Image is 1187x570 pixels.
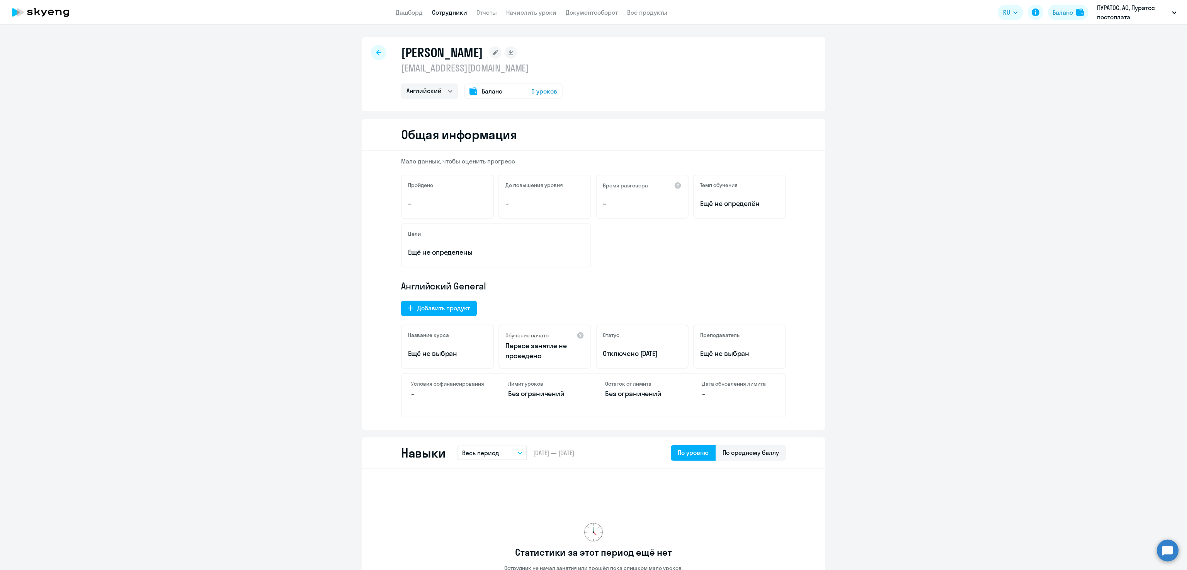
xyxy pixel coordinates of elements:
p: Ещё не определены [408,247,584,257]
span: Английский General [401,280,486,292]
div: По уровню [678,448,709,457]
a: Все продукты [627,9,667,16]
h4: Лимит уроков [508,380,582,387]
button: RU [998,5,1023,20]
img: no-data [584,523,603,541]
p: – [408,199,487,209]
button: Балансbalance [1048,5,1088,20]
p: Отключен [603,349,682,359]
p: [EMAIL_ADDRESS][DOMAIN_NAME] [401,62,563,74]
div: По среднему баллу [723,448,779,457]
h5: Время разговора [603,182,648,189]
a: Отчеты [476,9,497,16]
a: Сотрудники [432,9,467,16]
h1: [PERSON_NAME] [401,45,483,60]
p: – [505,199,584,209]
button: Добавить продукт [401,301,477,316]
span: с [DATE] [635,349,658,358]
h3: Статистики за этот период ещё нет [515,546,672,558]
p: Без ограничений [605,389,679,399]
p: ПУРАТОС, АО, Пуратос постоплата [1097,3,1169,22]
h5: Пройдено [408,182,433,189]
p: Ещё не выбран [700,349,779,359]
div: Добавить продукт [417,303,470,313]
a: Документооборот [566,9,618,16]
span: Ещё не определён [700,199,779,209]
h2: Навыки [401,445,445,461]
h4: Дата обновления лимита [702,380,776,387]
p: Без ограничений [508,389,582,399]
h2: Общая информация [401,127,517,142]
h5: Статус [603,332,619,339]
a: Дашборд [396,9,423,16]
h5: Обучение начато [505,332,549,339]
h5: Цели [408,230,421,237]
h5: Название курса [408,332,449,339]
h5: До повышения уровня [505,182,563,189]
span: RU [1003,8,1010,17]
p: Первое занятие не проведено [505,341,584,361]
h5: Темп обучения [700,182,738,189]
p: – [702,389,776,399]
div: Баланс [1053,8,1073,17]
a: Начислить уроки [506,9,556,16]
span: 0 уроков [531,87,557,96]
span: Баланс [482,87,502,96]
h4: Условия софинансирования [411,380,485,387]
button: Весь период [457,446,527,460]
span: [DATE] — [DATE] [533,449,574,457]
h4: Остаток от лимита [605,380,679,387]
p: – [411,389,485,399]
button: ПУРАТОС, АО, Пуратос постоплата [1093,3,1180,22]
p: Весь период [462,448,499,458]
p: Ещё не выбран [408,349,487,359]
p: Мало данных, чтобы оценить прогресс [401,157,786,165]
p: – [603,199,682,209]
h5: Преподаватель [700,332,740,339]
img: balance [1076,9,1084,16]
